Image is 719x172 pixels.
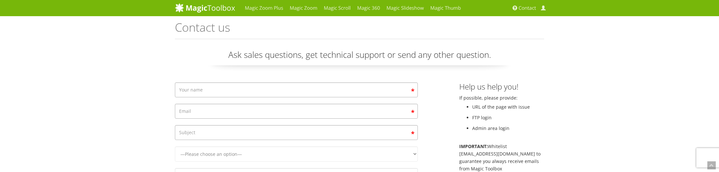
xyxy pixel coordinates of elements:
h1: Contact us [175,21,544,39]
input: Subject [175,125,418,140]
p: Ask sales questions, get technical support or send any other question. [175,49,544,65]
img: MagicToolbox.com - Image tools for your website [175,3,235,13]
span: Contact [519,5,536,11]
input: Your name [175,82,418,97]
li: URL of the page with issue [472,103,544,111]
li: FTP login [472,114,544,121]
h3: Help us help you! [459,82,544,91]
input: Email [175,104,418,119]
li: Admin area login [472,124,544,132]
b: IMPORTANT: [459,143,488,149]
